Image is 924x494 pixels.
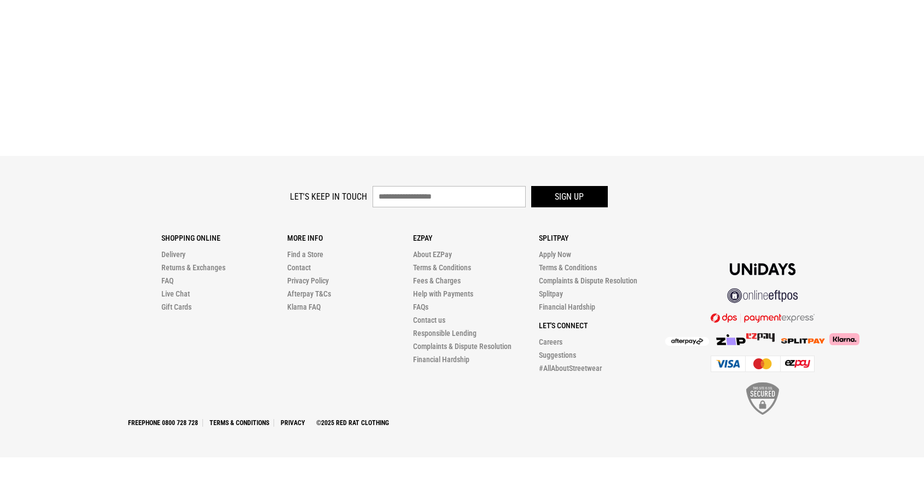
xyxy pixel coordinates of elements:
[539,250,571,259] a: Apply Now
[825,333,859,345] img: Klarna
[312,419,393,427] a: ©2025 Red Rat Clothing
[161,303,191,311] a: Gift Cards
[730,263,795,275] img: Unidays
[205,419,274,427] a: Terms & Conditions
[287,303,321,311] a: Klarna FAQ
[711,313,815,323] img: DPS
[539,321,665,330] p: Let's Connect
[161,234,287,242] p: Shopping Online
[287,250,323,259] a: Find a Store
[413,316,445,324] a: Contact us
[413,355,469,364] a: Financial Hardship
[124,419,203,427] a: Freephone 0800 728 728
[531,186,608,207] button: Sign up
[161,263,225,272] a: Returns & Exchanges
[539,289,563,298] a: Splitpay
[413,303,428,311] a: FAQs
[161,250,185,259] a: Delivery
[287,276,329,285] a: Privacy Policy
[287,263,311,272] a: Contact
[161,289,190,298] a: Live Chat
[413,329,476,338] a: Responsible Lending
[287,234,413,242] p: More Info
[746,333,775,342] img: Splitpay
[746,382,779,415] img: SSL
[727,288,798,303] img: online eftpos
[539,263,597,272] a: Terms & Conditions
[276,419,310,427] a: Privacy
[413,342,512,351] a: Complaints & Dispute Resolution
[539,364,602,373] a: #AllAboutStreetwear
[413,289,473,298] a: Help with Payments
[539,338,562,346] a: Careers
[413,276,461,285] a: Fees & Charges
[539,276,637,285] a: Complaints & Dispute Resolution
[539,351,576,359] a: Suggestions
[781,338,825,344] img: Splitpay
[161,276,173,285] a: FAQ
[290,191,367,202] label: Let's keep in touch
[413,250,452,259] a: About EZPay
[665,337,709,346] img: Afterpay
[539,303,595,311] a: Financial Hardship
[287,289,331,298] a: Afterpay T&Cs
[539,234,665,242] p: Splitpay
[711,356,815,372] img: Cards
[413,263,471,272] a: Terms & Conditions
[413,234,539,242] p: Ezpay
[716,334,746,345] img: Zip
